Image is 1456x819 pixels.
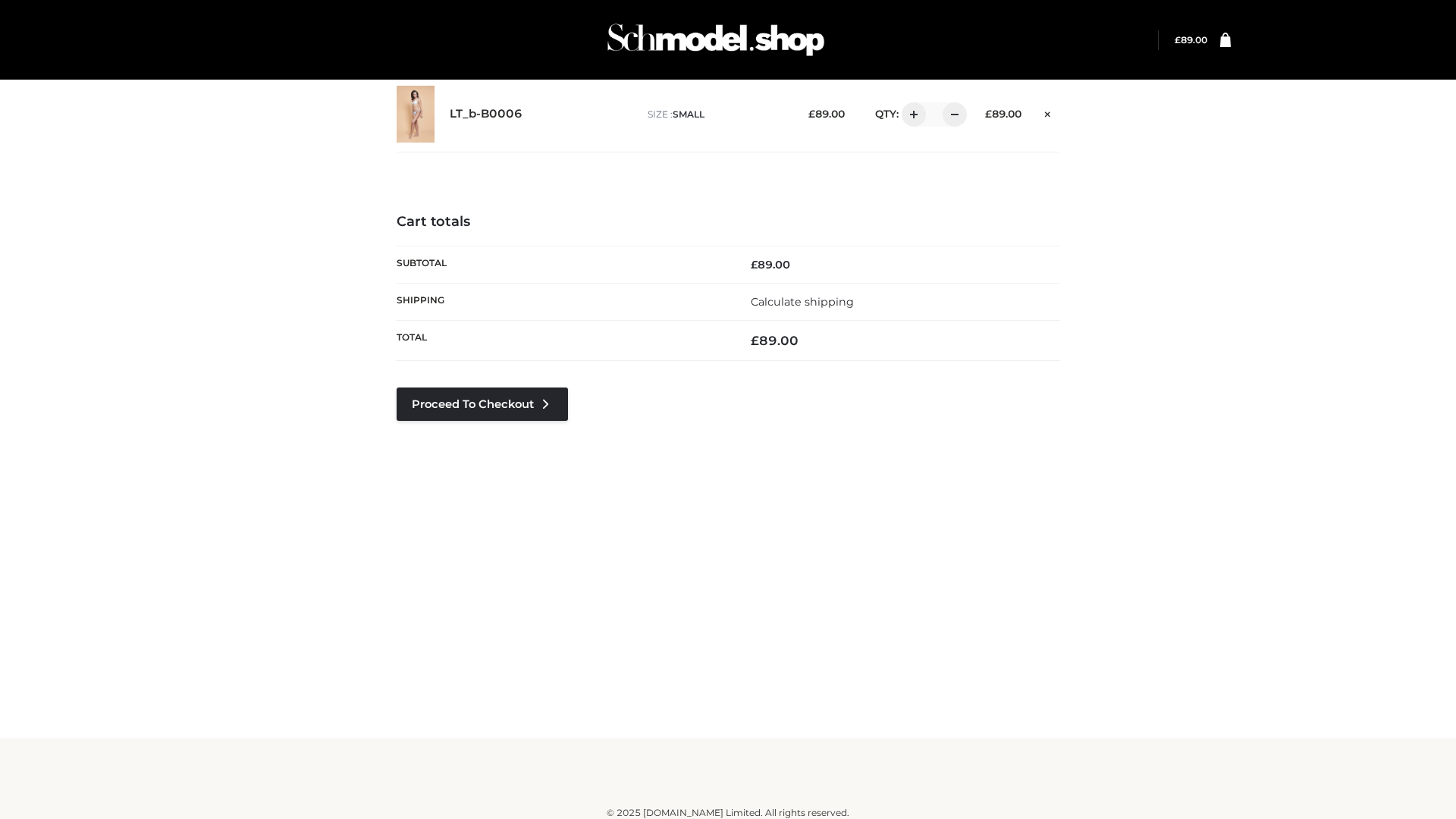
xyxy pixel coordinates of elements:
th: Total [397,321,728,361]
bdi: 89.00 [751,333,799,348]
bdi: 89.00 [1175,34,1207,45]
a: Proceed to Checkout [397,388,568,421]
bdi: 89.00 [808,108,845,120]
th: Subtotal [397,246,728,283]
div: QTY: [860,102,962,127]
bdi: 89.00 [985,108,1021,120]
th: Shipping [397,283,728,320]
h4: Cart totals [397,214,1059,231]
p: size : [648,108,785,121]
span: £ [751,258,758,271]
a: Remove this item [1037,102,1059,122]
span: SMALL [673,108,704,120]
a: Calculate shipping [751,295,854,309]
a: LT_b-B0006 [450,107,522,121]
img: Schmodel Admin 964 [602,10,830,70]
img: LT_b-B0006 - SMALL [397,86,435,143]
span: £ [985,108,992,120]
span: £ [751,333,759,348]
span: £ [1175,34,1181,45]
span: £ [808,108,815,120]
a: £89.00 [1175,34,1207,45]
bdi: 89.00 [751,258,790,271]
